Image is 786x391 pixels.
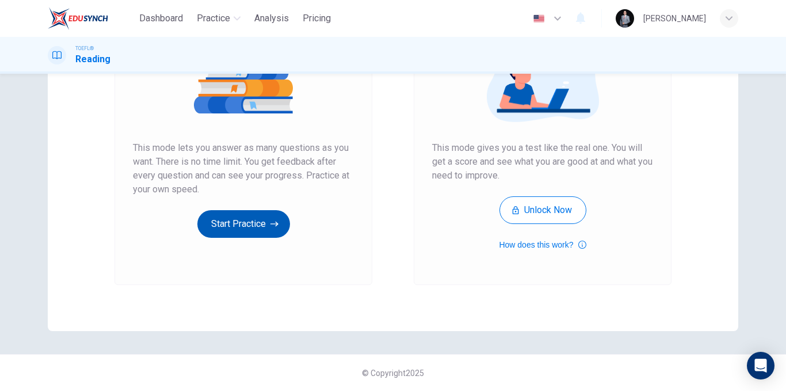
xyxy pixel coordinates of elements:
[432,141,653,183] span: This mode gives you a test like the real one. You will get a score and see what you are good at a...
[48,7,135,30] a: EduSynch logo
[499,196,586,224] button: Unlock Now
[75,52,110,66] h1: Reading
[197,210,290,238] button: Start Practice
[254,12,289,25] span: Analysis
[48,7,108,30] img: EduSynch logo
[133,141,354,196] span: This mode lets you answer as many questions as you want. There is no time limit. You get feedback...
[303,12,331,25] span: Pricing
[362,369,424,378] span: © Copyright 2025
[643,12,706,25] div: [PERSON_NAME]
[192,8,245,29] button: Practice
[532,14,546,23] img: en
[616,9,634,28] img: Profile picture
[139,12,183,25] span: Dashboard
[250,8,293,29] button: Analysis
[197,12,230,25] span: Practice
[499,238,586,252] button: How does this work?
[298,8,335,29] button: Pricing
[135,8,188,29] button: Dashboard
[747,352,774,379] div: Open Intercom Messenger
[75,44,94,52] span: TOEFL®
